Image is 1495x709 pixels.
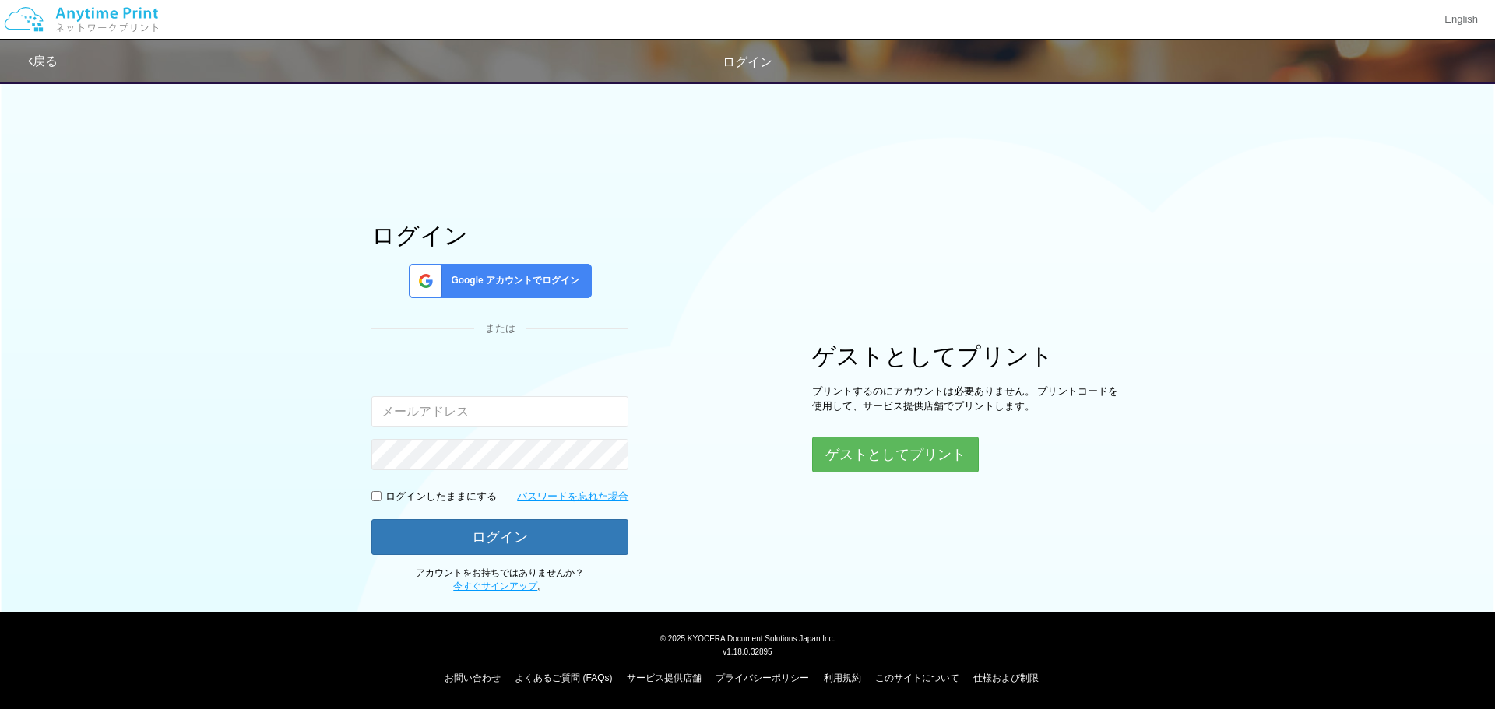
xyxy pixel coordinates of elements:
span: v1.18.0.32895 [723,647,772,656]
span: ログイン [723,55,772,68]
span: 。 [453,581,547,591]
a: プライバシーポリシー [716,672,809,683]
p: ログインしたままにする [385,490,497,504]
h1: ログイン [371,223,628,248]
h1: ゲストとしてプリント [812,343,1124,369]
p: プリントするのにアカウントは必要ありません。 プリントコードを使用して、サービス提供店舗でプリントします。 [812,384,1124,413]
a: 利用規約 [824,672,861,683]
button: ログイン [371,519,628,555]
a: お問い合わせ [445,672,501,683]
span: Google アカウントでログイン [445,274,579,287]
a: よくあるご質問 (FAQs) [515,672,612,683]
p: アカウントをお持ちではありませんか？ [371,567,628,593]
button: ゲストとしてプリント [812,437,979,472]
a: パスワードを忘れた場合 [517,490,628,504]
a: サービス提供店舗 [627,672,702,683]
input: メールアドレス [371,396,628,427]
a: このサイトについて [875,672,959,683]
a: 仕様および制限 [973,672,1039,683]
a: 今すぐサインアップ [453,581,537,591]
div: または [371,321,628,336]
a: 戻る [28,54,58,68]
span: © 2025 KYOCERA Document Solutions Japan Inc. [660,633,835,643]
